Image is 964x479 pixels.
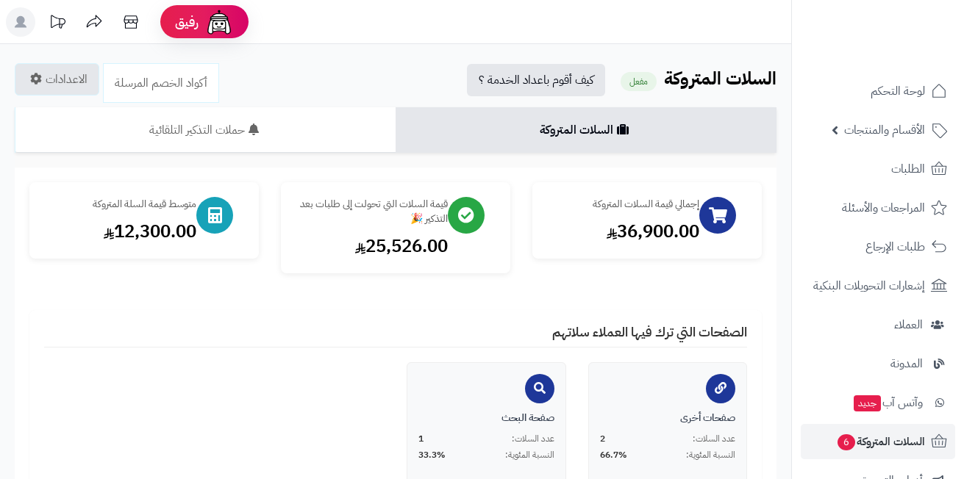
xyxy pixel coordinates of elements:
a: تحديثات المنصة [39,7,76,40]
span: رفيق [175,13,199,31]
div: قيمة السلات التي تحولت إلى طلبات بعد التذكير 🎉 [296,197,448,226]
a: الطلبات [801,151,955,187]
span: المدونة [890,353,923,374]
a: أكواد الخصم المرسلة [103,63,219,103]
a: المراجعات والأسئلة [801,190,955,226]
a: العملاء [801,307,955,342]
span: لوحة التحكم [871,81,925,101]
span: عدد السلات: [693,433,735,445]
span: 6 [838,434,855,450]
div: صفحات أخرى [600,411,736,425]
div: صفحة البحث [418,411,554,425]
small: مفعل [621,72,657,91]
a: لوحة التحكم [801,73,955,109]
a: الاعدادات [15,63,99,96]
span: إشعارات التحويلات البنكية [813,275,925,296]
div: 36,900.00 [547,219,699,244]
span: 2 [600,433,605,445]
a: حملات التذكير التلقائية [15,107,396,153]
a: كيف أقوم باعداد الخدمة ؟ [467,64,605,96]
span: جديد [854,395,881,411]
span: النسبة المئوية: [505,449,554,461]
span: 1 [418,433,424,445]
div: إجمالي قيمة السلات المتروكة [547,197,699,212]
a: وآتس آبجديد [801,385,955,420]
span: طلبات الإرجاع [865,237,925,257]
img: ai-face.png [204,7,234,37]
a: إشعارات التحويلات البنكية [801,268,955,303]
div: متوسط قيمة السلة المتروكة [44,197,196,212]
span: السلات المتروكة [836,431,925,452]
span: الأقسام والمنتجات [844,120,925,140]
b: السلات المتروكة [664,65,776,92]
a: السلات المتروكة [396,107,776,153]
div: 25,526.00 [296,234,448,259]
a: السلات المتروكة6 [801,424,955,459]
h4: الصفحات التي ترك فيها العملاء سلاتهم [44,325,747,347]
div: 12,300.00 [44,219,196,244]
span: 33.3% [418,449,446,461]
span: النسبة المئوية: [686,449,735,461]
span: الطلبات [891,159,925,179]
img: logo-2.png [864,40,950,71]
a: المدونة [801,346,955,381]
span: العملاء [894,314,923,335]
span: عدد السلات: [512,433,554,445]
span: المراجعات والأسئلة [842,198,925,218]
span: 66.7% [600,449,627,461]
a: طلبات الإرجاع [801,229,955,264]
span: وآتس آب [852,392,923,413]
